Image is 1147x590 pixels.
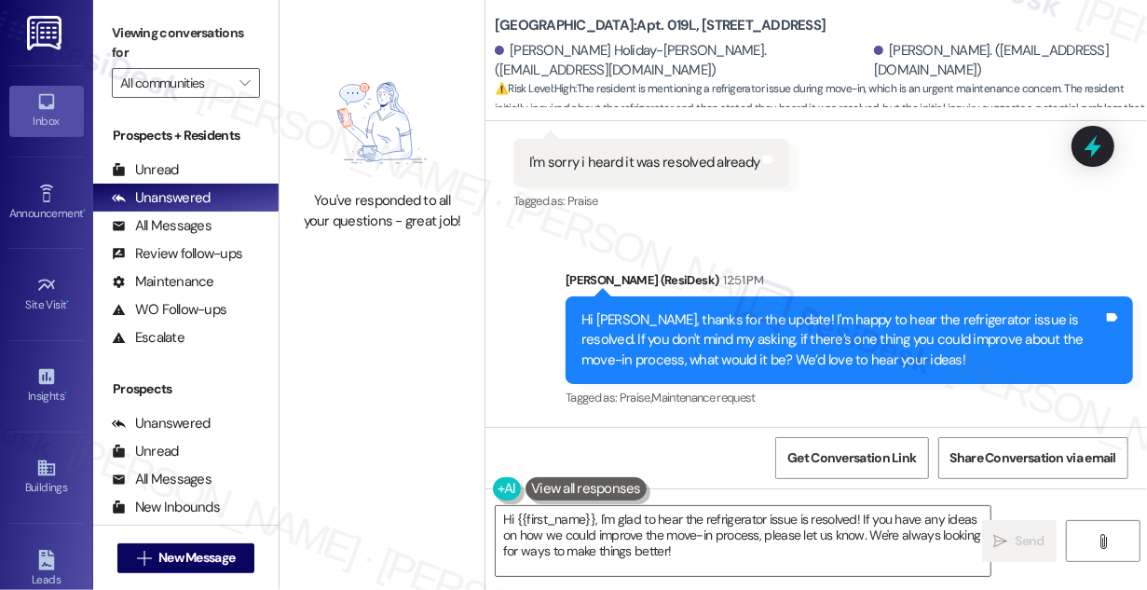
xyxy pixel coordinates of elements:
div: Unanswered [112,414,211,433]
i:  [137,551,151,566]
span: New Message [158,548,235,568]
a: Site Visit • [9,269,84,320]
div: 12:51 PM [718,270,763,290]
span: • [83,204,86,217]
label: Viewing conversations for [112,19,260,68]
div: Review follow-ups [112,244,242,264]
b: [GEOGRAPHIC_DATA]: Apt. 019L, [STREET_ADDRESS] [495,16,826,35]
div: Prospects [93,379,279,399]
i:  [993,534,1007,549]
div: I'm sorry i heard it was resolved already [529,153,759,172]
input: All communities [120,68,230,98]
span: : The resident is mentioning a refrigerator issue during move-in, which is an urgent maintenance ... [495,79,1147,139]
div: [PERSON_NAME] (ResiDesk) [566,270,1133,296]
div: All Messages [112,470,212,489]
img: empty-state [304,64,461,183]
span: Share Conversation via email [950,448,1116,468]
button: Send [982,520,1057,562]
div: Unread [112,442,179,461]
div: Unanswered [112,188,211,208]
img: ResiDesk Logo [27,16,65,50]
div: Tagged as: [513,187,789,214]
button: New Message [117,543,255,573]
i:  [239,75,250,90]
button: Get Conversation Link [775,437,928,479]
span: Maintenance request [651,390,756,405]
span: Praise [567,193,598,209]
div: Prospects + Residents [93,126,279,145]
a: Buildings [9,452,84,502]
div: New Inbounds [112,498,220,517]
div: Hi [PERSON_NAME], thanks for the update! I'm happy to hear the refrigerator issue is resolved. If... [581,310,1103,370]
div: All Messages [112,216,212,236]
span: Get Conversation Link [787,448,916,468]
div: [PERSON_NAME]. ([EMAIL_ADDRESS][DOMAIN_NAME]) [874,41,1133,81]
a: Insights • [9,361,84,411]
button: Share Conversation via email [938,437,1128,479]
textarea: Hi {{first_name}}, I'm glad to hear the refrigerator issue is resolved! If you have any ideas on ... [496,506,990,576]
div: Unread [112,160,179,180]
i:  [1096,534,1110,549]
div: You've responded to all your questions - great job! [300,191,464,231]
div: WO Follow-ups [112,300,226,320]
strong: ⚠️ Risk Level: High [495,81,575,96]
a: Inbox [9,86,84,136]
div: Tagged as: [566,384,1133,411]
span: • [64,387,67,400]
div: Maintenance [112,272,214,292]
div: [PERSON_NAME] Holiday-[PERSON_NAME]. ([EMAIL_ADDRESS][DOMAIN_NAME]) [495,41,869,81]
span: Send [1016,531,1045,551]
span: • [67,295,70,309]
div: Escalate [112,328,184,348]
span: Praise , [620,390,651,405]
